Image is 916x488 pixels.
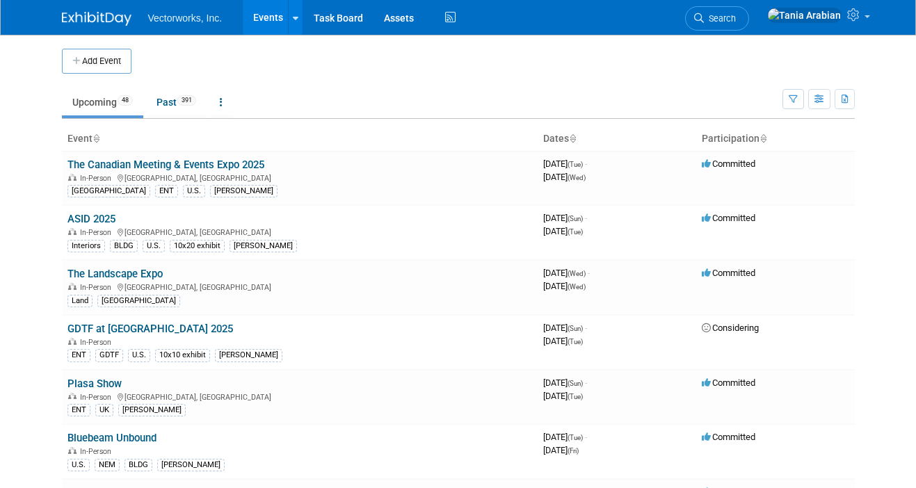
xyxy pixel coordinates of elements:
span: Committed [702,268,755,278]
div: [PERSON_NAME] [215,349,282,361]
span: - [585,213,587,223]
span: (Wed) [568,283,586,291]
div: [GEOGRAPHIC_DATA] [97,295,180,307]
span: In-Person [80,338,115,347]
img: ExhibitDay [62,12,131,26]
span: [DATE] [543,213,587,223]
span: Committed [702,432,755,442]
span: (Tue) [568,338,583,345]
a: Sort by Event Name [93,133,99,144]
a: GDTF at [GEOGRAPHIC_DATA] 2025 [67,323,233,335]
img: In-Person Event [68,393,77,400]
span: (Wed) [568,174,586,181]
span: (Sun) [568,325,583,332]
span: (Tue) [568,161,583,168]
img: In-Person Event [68,447,77,454]
div: BLDG [124,459,152,471]
div: 10x20 exhibit [170,240,225,252]
div: BLDG [110,240,138,252]
div: Interiors [67,240,105,252]
span: 48 [118,95,133,106]
span: [DATE] [543,226,583,236]
a: ASID 2025 [67,213,115,225]
div: 10x10 exhibit [155,349,210,361]
span: - [588,268,590,278]
span: (Tue) [568,228,583,236]
span: [DATE] [543,268,590,278]
span: [DATE] [543,323,587,333]
img: In-Person Event [68,283,77,290]
span: (Tue) [568,434,583,441]
span: (Fri) [568,447,579,455]
span: Committed [702,213,755,223]
a: Search [685,6,749,31]
span: - [585,432,587,442]
div: U.S. [183,185,205,197]
span: In-Person [80,447,115,456]
div: [GEOGRAPHIC_DATA] [67,185,150,197]
div: [GEOGRAPHIC_DATA], [GEOGRAPHIC_DATA] [67,391,532,402]
div: [PERSON_NAME] [157,459,225,471]
span: - [585,158,587,169]
span: [DATE] [543,172,586,182]
span: In-Person [80,393,115,402]
div: ENT [155,185,178,197]
div: [GEOGRAPHIC_DATA], [GEOGRAPHIC_DATA] [67,172,532,183]
div: ENT [67,349,90,361]
img: Tania Arabian [767,8,842,23]
div: Land [67,295,93,307]
span: [DATE] [543,432,587,442]
a: Plasa Show [67,377,122,390]
span: - [585,323,587,333]
span: [DATE] [543,391,583,401]
span: (Sun) [568,380,583,387]
a: Sort by Participation Type [760,133,766,144]
span: [DATE] [543,377,587,388]
span: (Sun) [568,215,583,222]
span: 391 [177,95,196,106]
span: - [585,377,587,388]
div: [GEOGRAPHIC_DATA], [GEOGRAPHIC_DATA] [67,281,532,292]
div: [PERSON_NAME] [230,240,297,252]
button: Add Event [62,49,131,74]
th: Participation [696,127,855,151]
div: [PERSON_NAME] [118,404,186,416]
th: Event [62,127,538,151]
span: In-Person [80,174,115,183]
div: NEM [95,459,120,471]
div: ENT [67,404,90,416]
a: Past391 [146,89,207,115]
div: U.S. [143,240,165,252]
span: Considering [702,323,759,333]
span: (Wed) [568,270,586,277]
img: In-Person Event [68,174,77,181]
span: Vectorworks, Inc. [148,13,223,24]
div: U.S. [128,349,150,361]
span: Committed [702,377,755,388]
span: [DATE] [543,445,579,455]
a: The Canadian Meeting & Events Expo 2025 [67,158,264,171]
div: U.S. [67,459,90,471]
th: Dates [538,127,696,151]
div: [GEOGRAPHIC_DATA], [GEOGRAPHIC_DATA] [67,226,532,237]
span: In-Person [80,228,115,237]
a: Upcoming48 [62,89,143,115]
span: [DATE] [543,281,586,291]
span: Search [704,13,736,24]
div: UK [95,404,113,416]
img: In-Person Event [68,338,77,345]
div: GDTF [95,349,123,361]
a: Bluebeam Unbound [67,432,156,444]
img: In-Person Event [68,228,77,235]
div: [PERSON_NAME] [210,185,278,197]
span: [DATE] [543,158,587,169]
span: In-Person [80,283,115,292]
span: Committed [702,158,755,169]
span: (Tue) [568,393,583,400]
a: The Landscape Expo [67,268,163,280]
span: [DATE] [543,336,583,346]
a: Sort by Start Date [569,133,576,144]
